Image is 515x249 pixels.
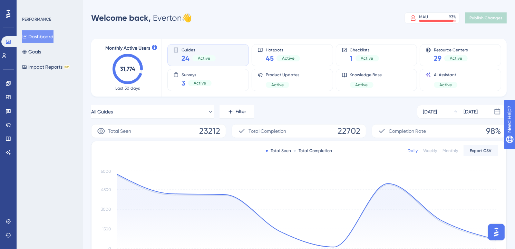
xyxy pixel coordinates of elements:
[101,169,111,174] tspan: 6000
[350,72,382,78] span: Knowledge Base
[486,222,507,242] iframe: UserGuiding AI Assistant Launcher
[236,108,246,116] span: Filter
[266,148,291,153] div: Total Seen
[91,105,214,119] button: All Guides
[408,148,418,153] div: Daily
[450,56,462,61] span: Active
[182,72,212,77] span: Surveys
[22,17,51,22] div: PERFORMANCE
[22,30,54,43] button: Dashboard
[91,13,151,23] span: Welcome back,
[194,80,206,86] span: Active
[356,82,368,88] span: Active
[101,187,111,192] tspan: 4500
[16,2,43,10] span: Need Help?
[266,47,300,52] span: Hotspots
[434,53,441,63] span: 29
[182,47,216,52] span: Guides
[22,46,41,58] button: Goals
[271,82,284,88] span: Active
[464,145,498,156] button: Export CSV
[439,82,452,88] span: Active
[91,108,113,116] span: All Guides
[434,47,468,52] span: Resource Centers
[102,227,111,231] tspan: 1500
[182,53,190,63] span: 24
[282,56,294,61] span: Active
[120,66,136,72] text: 31,774
[419,14,428,20] div: MAU
[350,47,379,52] span: Checklists
[294,148,332,153] div: Total Completion
[338,126,360,137] span: 22702
[22,61,70,73] button: Impact ReportsBETA
[220,105,254,119] button: Filter
[423,148,437,153] div: Weekly
[449,14,456,20] div: 93 %
[101,207,111,212] tspan: 3000
[465,12,507,23] button: Publish Changes
[434,72,457,78] span: AI Assistant
[389,127,426,135] span: Completion Rate
[105,44,150,52] span: Monthly Active Users
[108,127,131,135] span: Total Seen
[266,72,299,78] span: Product Updates
[423,108,437,116] div: [DATE]
[199,126,220,137] span: 23212
[486,126,501,137] span: 98%
[350,53,353,63] span: 1
[198,56,210,61] span: Active
[361,56,373,61] span: Active
[464,108,478,116] div: [DATE]
[249,127,286,135] span: Total Completion
[443,148,458,153] div: Monthly
[469,15,503,21] span: Publish Changes
[64,65,70,69] div: BETA
[116,86,140,91] span: Last 30 days
[91,12,192,23] div: Everton 👋
[266,53,274,63] span: 45
[182,78,185,88] span: 3
[470,148,492,153] span: Export CSV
